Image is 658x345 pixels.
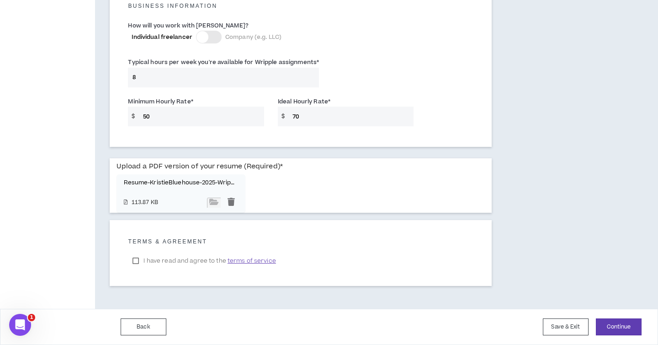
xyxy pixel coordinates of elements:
label: How will you work with [PERSON_NAME]? [128,18,248,33]
span: Company (e.g. LLC) [225,33,281,41]
small: 113.87 KB [132,199,164,207]
p: Resume-KristieBluehouse-2025-Wripple.pdf [124,179,238,186]
label: Typical hours per week you're available for Wripple assignments [128,55,319,70]
button: Back [121,318,166,335]
iframe: Intercom live chat [9,314,31,336]
h5: Terms & Agreement [128,238,473,245]
span: terms of service [228,256,276,265]
span: $ [128,107,138,126]
input: Ex $75 [138,107,264,126]
span: 1 [28,314,35,321]
h5: Business Information [121,3,480,9]
label: Ideal Hourly Rate [278,94,330,109]
button: Save & Exit [543,318,589,335]
label: I have read and agree to the [128,254,280,268]
span: Individual freelancer [132,33,192,41]
label: Upload a PDF version of your resume (Required) [117,158,283,174]
span: $ [278,107,288,126]
input: Ex $90 [288,107,414,126]
button: Continue [596,318,642,335]
label: Minimum Hourly Rate [128,94,193,109]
